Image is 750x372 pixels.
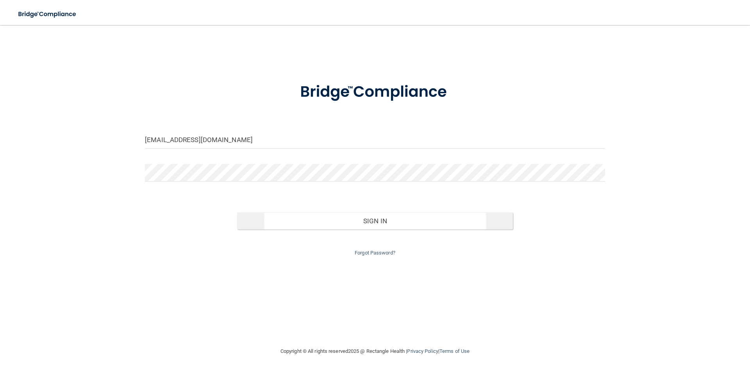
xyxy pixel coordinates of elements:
img: bridge_compliance_login_screen.278c3ca4.svg [12,6,84,22]
input: Email [145,131,605,149]
div: Copyright © All rights reserved 2025 @ Rectangle Health | | [232,339,518,364]
a: Forgot Password? [355,250,395,256]
a: Privacy Policy [407,348,438,354]
img: bridge_compliance_login_screen.278c3ca4.svg [284,72,466,112]
a: Terms of Use [439,348,470,354]
button: Sign In [237,212,513,230]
